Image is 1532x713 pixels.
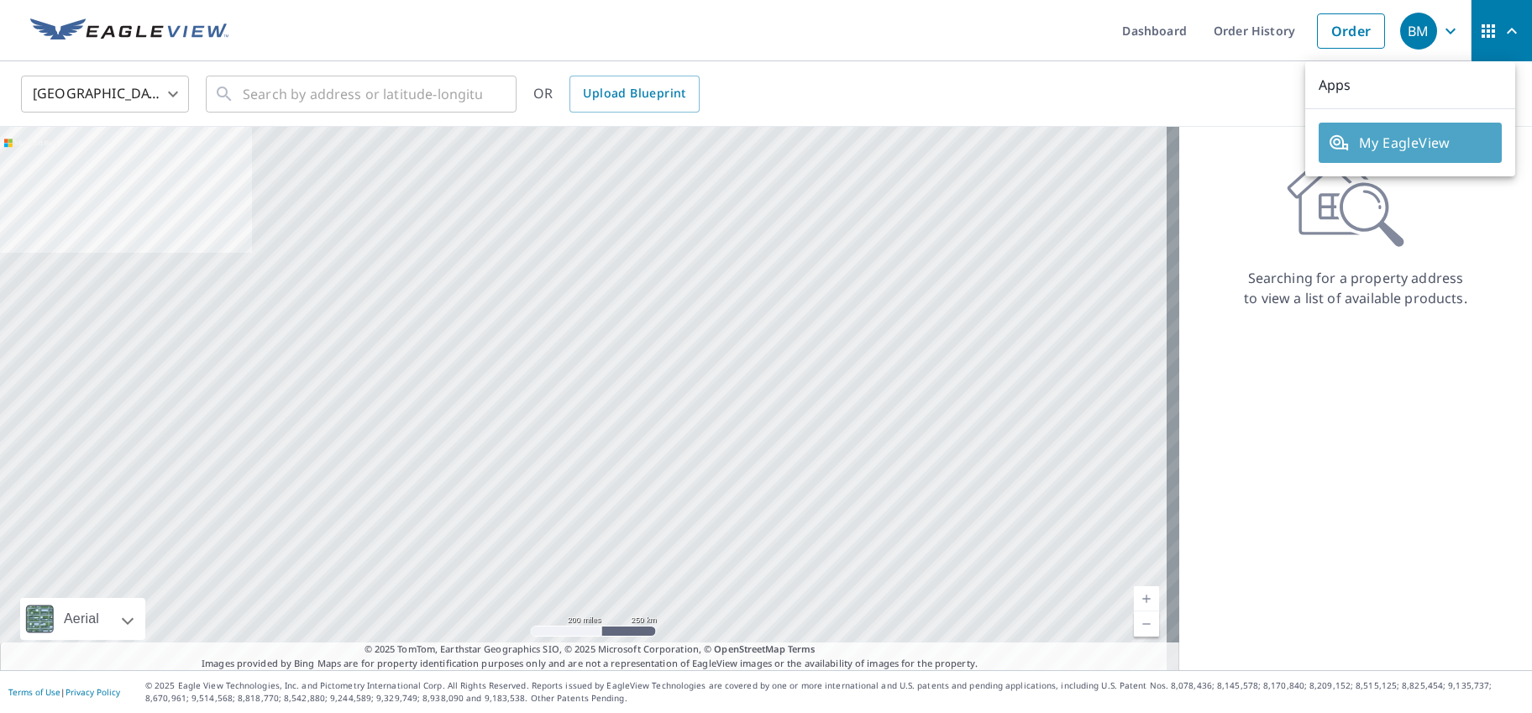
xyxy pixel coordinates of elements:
a: Privacy Policy [66,686,120,698]
a: Terms of Use [8,686,60,698]
a: Current Level 5, Zoom Out [1134,611,1159,637]
a: Order [1317,13,1385,49]
a: Upload Blueprint [569,76,699,113]
div: OR [533,76,700,113]
a: Terms [788,642,816,655]
a: Current Level 5, Zoom In [1134,586,1159,611]
div: Aerial [59,598,104,640]
a: OpenStreetMap [714,642,784,655]
p: Searching for a property address to view a list of available products. [1243,268,1468,308]
p: | [8,687,120,697]
a: My EagleView [1319,123,1502,163]
input: Search by address or latitude-longitude [243,71,482,118]
div: Aerial [20,598,145,640]
span: Upload Blueprint [583,83,685,104]
div: [GEOGRAPHIC_DATA] [21,71,189,118]
div: BM [1400,13,1437,50]
span: © 2025 TomTom, Earthstar Geographics SIO, © 2025 Microsoft Corporation, © [365,642,816,657]
p: © 2025 Eagle View Technologies, Inc. and Pictometry International Corp. All Rights Reserved. Repo... [145,679,1524,705]
p: Apps [1305,61,1515,109]
img: EV Logo [30,18,228,44]
span: My EagleView [1329,133,1492,153]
